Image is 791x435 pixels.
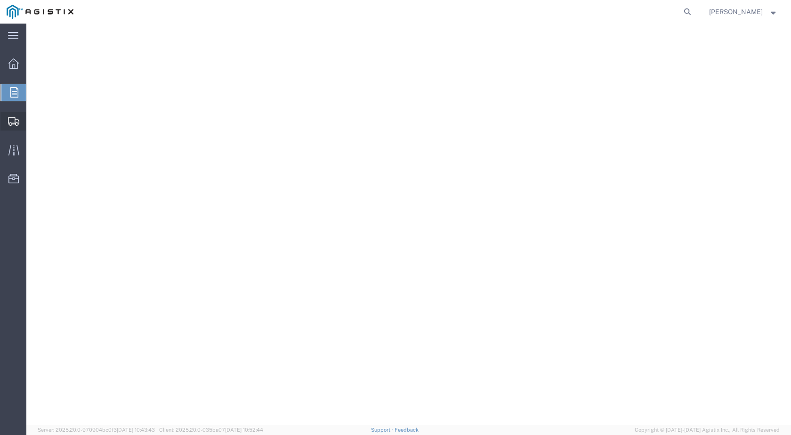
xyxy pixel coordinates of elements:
a: Feedback [395,427,419,433]
span: Copyright © [DATE]-[DATE] Agistix Inc., All Rights Reserved [635,426,780,434]
button: [PERSON_NAME] [709,6,778,17]
span: Client: 2025.20.0-035ba07 [159,427,263,433]
a: Support [371,427,395,433]
span: [DATE] 10:43:43 [117,427,155,433]
img: logo [7,5,73,19]
span: Alberto Quezada [709,7,763,17]
span: Server: 2025.20.0-970904bc0f3 [38,427,155,433]
span: [DATE] 10:52:44 [225,427,263,433]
